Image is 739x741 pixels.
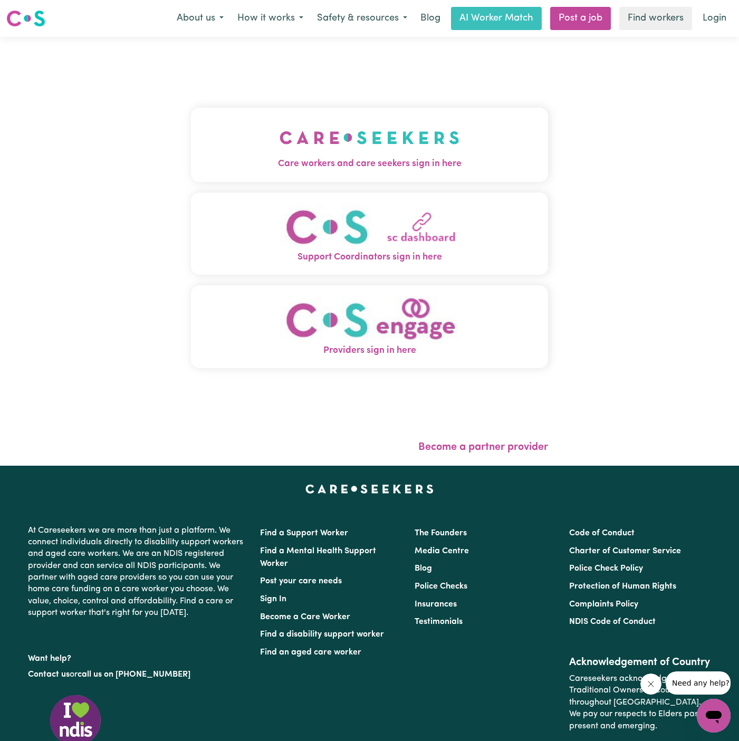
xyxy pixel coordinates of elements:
[260,595,286,603] a: Sign In
[415,618,463,626] a: Testimonials
[28,649,247,665] p: Want help?
[415,600,457,609] a: Insurances
[191,157,548,171] span: Care workers and care seekers sign in here
[569,600,638,609] a: Complaints Policy
[550,7,611,30] a: Post a job
[191,193,548,275] button: Support Coordinators sign in here
[569,656,711,669] h2: Acknowledgement of Country
[310,7,414,30] button: Safety & resources
[6,9,45,28] img: Careseekers logo
[415,582,467,591] a: Police Checks
[191,251,548,264] span: Support Coordinators sign in here
[260,529,348,537] a: Find a Support Worker
[191,108,548,181] button: Care workers and care seekers sign in here
[415,564,432,573] a: Blog
[28,665,247,685] p: or
[260,648,361,657] a: Find an aged care worker
[696,7,733,30] a: Login
[170,7,231,30] button: About us
[569,582,676,591] a: Protection of Human Rights
[78,670,190,679] a: call us on [PHONE_NUMBER]
[569,547,681,555] a: Charter of Customer Service
[451,7,542,30] a: AI Worker Match
[569,529,635,537] a: Code of Conduct
[191,344,548,358] span: Providers sign in here
[260,630,384,639] a: Find a disability support worker
[231,7,310,30] button: How it works
[191,285,548,368] button: Providers sign in here
[305,485,434,493] a: Careseekers home page
[28,670,70,679] a: Contact us
[414,7,447,30] a: Blog
[569,618,656,626] a: NDIS Code of Conduct
[6,6,45,31] a: Careseekers logo
[619,7,692,30] a: Find workers
[260,577,342,585] a: Post your care needs
[640,673,661,695] iframe: Close message
[569,564,643,573] a: Police Check Policy
[569,669,711,736] p: Careseekers acknowledges the Traditional Owners of Country throughout [GEOGRAPHIC_DATA]. We pay o...
[28,521,247,623] p: At Careseekers we are more than just a platform. We connect individuals directly to disability su...
[415,529,467,537] a: The Founders
[418,442,548,453] a: Become a partner provider
[260,547,376,568] a: Find a Mental Health Support Worker
[666,671,731,695] iframe: Message from company
[697,699,731,733] iframe: Button to launch messaging window
[260,613,350,621] a: Become a Care Worker
[415,547,469,555] a: Media Centre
